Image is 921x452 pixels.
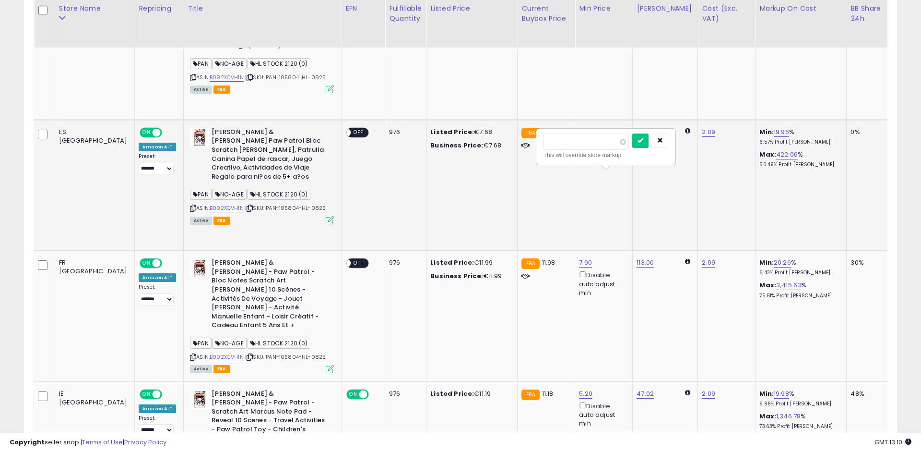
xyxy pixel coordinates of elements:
div: ASIN: [190,128,334,223]
a: 21.14 [637,127,650,137]
b: Listed Price: [430,389,474,398]
div: Store Name [59,3,131,13]
span: PAN [190,338,212,349]
span: ON [141,128,153,136]
a: 5.20 [579,389,592,399]
span: OFF [161,128,176,136]
div: 976 [389,128,419,136]
span: 5.3 [542,127,551,136]
div: % [759,128,839,146]
a: 3,415.63 [776,281,801,290]
a: 1,346.78 [776,412,801,421]
div: % [759,258,839,276]
div: Min Price [579,3,628,13]
a: B092XCVH1N [210,353,244,361]
b: [PERSON_NAME] & [PERSON_NAME] Paw Patrol Bloc Scratch [PERSON_NAME], Patrulla Canina Papel de ras... [212,128,328,183]
b: Max: [759,281,776,290]
div: IE [GEOGRAPHIC_DATA] [59,390,128,407]
b: Max: [759,412,776,421]
span: OFF [161,390,176,398]
div: 48% [850,390,882,398]
a: 113.00 [637,258,654,268]
div: 976 [389,390,419,398]
p: 50.49% Profit [PERSON_NAME] [759,161,839,168]
span: PAN [190,189,212,200]
div: EFN [345,3,381,13]
span: All listings currently available for purchase on Amazon [190,365,212,373]
a: 2.09 [702,258,715,268]
b: [PERSON_NAME] & [PERSON_NAME] - Paw Patrol - Bloc Notes Scratch Art [PERSON_NAME] 10 Scènes - Act... [212,258,328,332]
a: 19.98 [774,389,789,399]
span: OFF [351,259,366,268]
p: 9.88% Profit [PERSON_NAME] [759,401,839,407]
a: 7.90 [579,258,592,268]
div: Disable auto adjust min [579,401,625,428]
span: 2025-09-16 13:10 GMT [874,438,911,447]
span: | SKU: PAN-105804-HL-0825 [245,73,326,81]
b: Min: [759,127,774,136]
div: Current Buybox Price [521,3,571,24]
small: FBA [521,128,539,138]
span: HL STOCK 2120 (0) [248,338,311,349]
span: FBA [213,86,230,94]
div: Preset: [139,153,176,174]
span: All listings currently available for purchase on Amazon [190,217,212,225]
div: €7.68 [430,141,510,150]
img: 51eIrH4EXxL._SL40_.jpg [190,128,209,147]
a: Terms of Use [82,438,123,447]
span: PAN [190,58,212,69]
p: 6.57% Profit [PERSON_NAME] [759,139,839,146]
span: HL STOCK 2120 (0) [248,58,311,69]
div: Listed Price [430,3,513,13]
span: HL STOCK 2120 (0) [248,189,311,200]
span: ON [347,390,359,398]
img: 51eIrH4EXxL._SL40_.jpg [190,390,209,409]
span: NO-AGE [213,338,247,349]
small: FBA [521,390,539,400]
span: 11.98 [542,258,555,267]
span: ON [141,390,153,398]
div: FR [GEOGRAPHIC_DATA] [59,258,128,276]
div: Amazon AI * [139,273,176,282]
a: 7.68 [579,127,592,137]
div: seller snap | | [10,438,166,447]
div: Repricing [139,3,179,13]
b: Listed Price: [430,258,474,267]
span: OFF [367,390,383,398]
div: % [759,281,839,299]
b: Min: [759,389,774,398]
span: All listings currently available for purchase on Amazon [190,86,212,94]
div: [PERSON_NAME] [637,3,694,13]
div: Markup on Cost [759,3,842,13]
span: 11.18 [542,389,554,398]
span: NO-AGE [213,189,247,200]
div: Fulfillable Quantity [389,3,422,24]
span: OFF [161,259,176,268]
div: €11.19 [430,390,510,398]
div: Preset: [139,415,176,436]
div: Amazon AI * [139,143,176,151]
div: % [759,150,839,168]
span: ON [141,259,153,268]
p: 73.63% Profit [PERSON_NAME] [759,423,839,430]
span: | SKU: PAN-105804-HL-0825 [245,204,326,212]
div: Amazon AI * [139,404,176,413]
span: FBA [213,217,230,225]
b: Listed Price: [430,127,474,136]
div: BB Share 24h. [850,3,886,24]
b: Business Price: [430,141,483,150]
span: | SKU: PAN-105804-HL-0825 [245,353,326,361]
p: 75.81% Profit [PERSON_NAME] [759,293,839,299]
div: Disable auto adjust min [579,269,625,297]
div: Preset: [139,284,176,305]
span: OFF [351,128,366,136]
p: 6.43% Profit [PERSON_NAME] [759,269,839,276]
div: ASIN: [190,258,334,372]
b: Business Price: [430,271,483,281]
div: €7.68 [430,128,510,136]
div: €11.99 [430,272,510,281]
a: B092XCVH1N [210,204,244,212]
div: ES [GEOGRAPHIC_DATA] [59,128,128,145]
div: % [759,412,839,430]
div: This will override store markup [543,150,668,160]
